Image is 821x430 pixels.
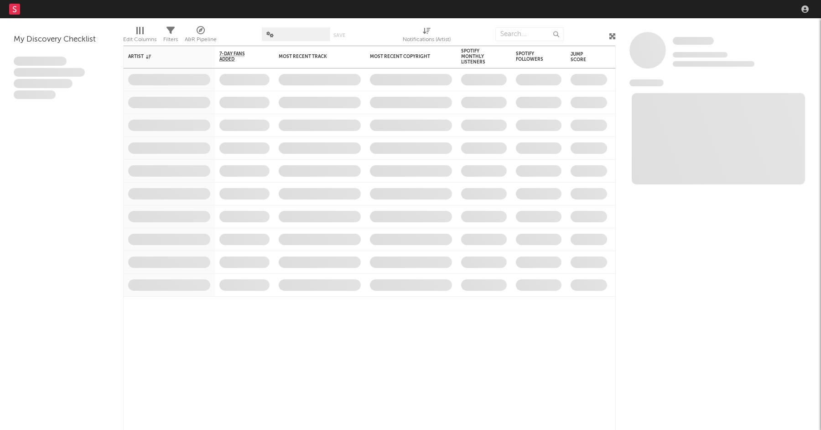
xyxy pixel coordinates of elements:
span: 0 fans last week [673,61,754,67]
div: Filters [163,23,178,49]
div: Edit Columns [123,34,156,45]
span: Some Artist [673,37,714,45]
span: Tracking Since: [DATE] [673,52,727,58]
div: Jump Score [571,52,593,63]
div: Edit Columns [123,23,156,49]
input: Search... [495,27,564,41]
a: Some Artist [673,37,714,46]
span: Integer aliquet in purus et [14,68,85,77]
div: Filters [163,34,178,45]
div: Notifications (Artist) [403,34,451,45]
button: Save [333,33,345,38]
div: Notifications (Artist) [403,23,451,49]
div: A&R Pipeline [185,23,217,49]
div: Artist [128,54,197,59]
span: Lorem ipsum dolor [14,57,67,66]
span: News Feed [629,79,664,86]
div: My Discovery Checklist [14,34,109,45]
div: Most Recent Copyright [370,54,438,59]
div: Most Recent Track [279,54,347,59]
div: Spotify Monthly Listeners [461,48,493,65]
span: Aliquam viverra [14,90,56,100]
span: Praesent ac interdum [14,79,73,88]
span: 7-Day Fans Added [219,51,256,62]
div: A&R Pipeline [185,34,217,45]
div: Spotify Followers [516,51,548,62]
